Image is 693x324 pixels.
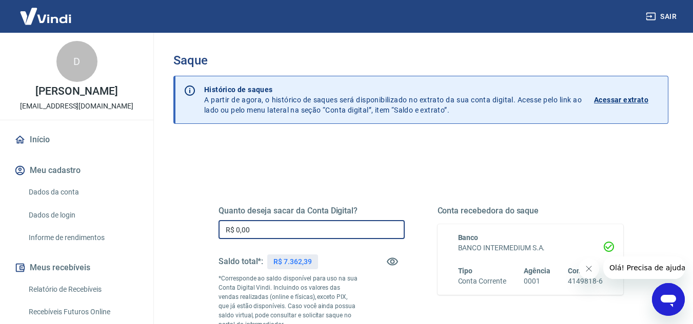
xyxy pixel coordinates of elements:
div: D [56,41,97,82]
a: Dados de login [25,205,141,226]
a: Informe de rendimentos [25,227,141,248]
button: Sair [644,7,681,26]
button: Meu cadastro [12,159,141,182]
span: Tipo [458,267,473,275]
a: Início [12,128,141,151]
p: [PERSON_NAME] [35,86,117,97]
h6: 0001 [524,276,550,287]
iframe: Mensagem da empresa [603,256,685,279]
h5: Quanto deseja sacar da Conta Digital? [219,206,405,216]
iframe: Botão para abrir a janela de mensagens [652,283,685,316]
p: Histórico de saques [204,84,582,95]
span: Banco [458,233,479,242]
a: Acessar extrato [594,84,660,115]
span: Agência [524,267,550,275]
iframe: Fechar mensagem [579,258,599,279]
span: Conta [568,267,587,275]
h6: 4149818-6 [568,276,603,287]
p: A partir de agora, o histórico de saques será disponibilizado no extrato da sua conta digital. Ac... [204,84,582,115]
h6: Conta Corrente [458,276,506,287]
button: Meus recebíveis [12,256,141,279]
p: Acessar extrato [594,95,648,105]
a: Recebíveis Futuros Online [25,301,141,322]
a: Dados da conta [25,182,141,203]
img: Vindi [12,1,79,32]
h5: Conta recebedora do saque [438,206,624,216]
h6: BANCO INTERMEDIUM S.A. [458,243,603,253]
h3: Saque [173,53,668,68]
h5: Saldo total*: [219,256,263,267]
span: Olá! Precisa de ajuda? [6,7,86,15]
p: [EMAIL_ADDRESS][DOMAIN_NAME] [20,101,133,112]
a: Relatório de Recebíveis [25,279,141,300]
p: R$ 7.362,39 [273,256,311,267]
